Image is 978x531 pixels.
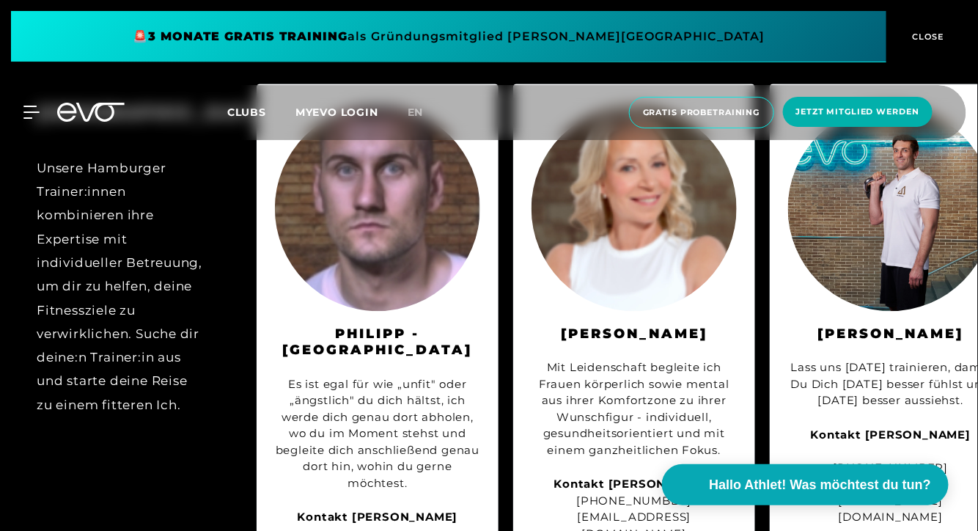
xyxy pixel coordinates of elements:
img: Christina [532,106,737,311]
a: Clubs [227,105,295,119]
h3: [PERSON_NAME] [532,326,737,343]
strong: Kontakt [PERSON_NAME] [554,477,715,491]
h3: Philipp - [GEOGRAPHIC_DATA] [275,326,480,359]
strong: Kontakt [PERSON_NAME] [298,510,458,524]
a: MYEVO LOGIN [295,106,378,119]
span: Hallo Athlet! Was möchtest du tun? [709,475,931,495]
span: en [408,106,424,119]
div: Unsere Hamburger Trainer:innen kombinieren ihre Expertise mit individueller Betreuung, um dir zu ... [37,156,205,417]
button: CLOSE [886,11,967,62]
a: en [408,104,441,121]
span: CLOSE [909,30,945,43]
a: Gratis Probetraining [625,97,779,128]
span: Jetzt Mitglied werden [796,106,919,118]
button: Hallo Athlet! Was möchtest du tun? [662,464,949,505]
img: Philipp [275,106,480,311]
a: Jetzt Mitglied werden [779,97,937,128]
span: Gratis Probetraining [643,106,760,119]
div: Es ist egal für wie „unfit" oder „ängstlich" du dich hältst, ich werde dich genau dort abholen, w... [275,376,480,492]
span: Clubs [227,106,266,119]
div: Mit Leidenschaft begleite ich Frauen körperlich sowie mental aus ihrer Komfortzone zu ihrer Wunsc... [532,359,737,458]
strong: Kontakt [PERSON_NAME] [811,428,971,442]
